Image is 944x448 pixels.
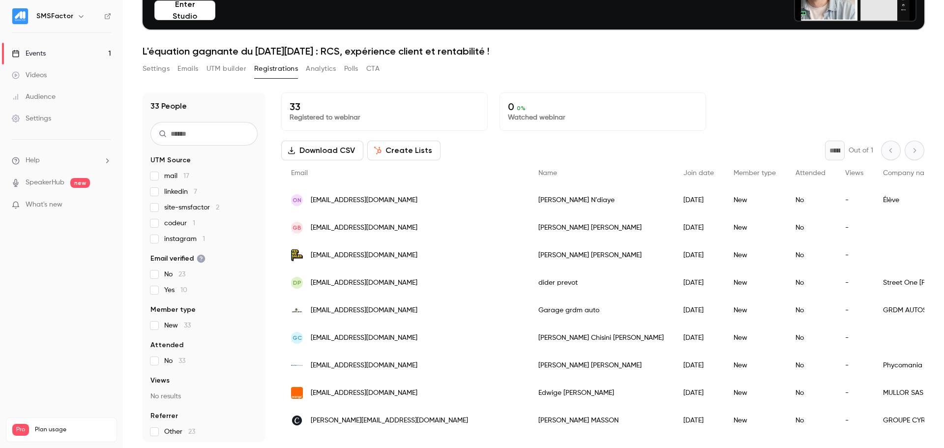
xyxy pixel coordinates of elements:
[150,411,178,421] span: Referrer
[835,379,873,407] div: -
[150,155,258,437] section: facet-groups
[281,141,363,160] button: Download CSV
[293,278,301,287] span: dp
[835,297,873,324] div: -
[164,234,205,244] span: instagram
[508,101,698,113] p: 0
[529,186,674,214] div: [PERSON_NAME] N’diaye
[254,61,298,77] button: Registrations
[12,70,47,80] div: Videos
[291,415,303,426] img: cyrnea.com
[538,170,557,177] span: Name
[150,100,187,112] h1: 33 People
[150,376,170,386] span: Views
[786,186,835,214] div: No
[178,358,185,364] span: 33
[674,379,724,407] div: [DATE]
[529,352,674,379] div: [PERSON_NAME] [PERSON_NAME]
[164,321,191,330] span: New
[12,155,111,166] li: help-dropdown-opener
[835,352,873,379] div: -
[164,427,195,437] span: Other
[164,187,197,197] span: linkedin
[529,407,674,434] div: [PERSON_NAME] MASSON
[206,61,246,77] button: UTM builder
[291,304,303,316] img: grdmauto.fr
[724,269,786,297] div: New
[12,49,46,59] div: Events
[674,407,724,434] div: [DATE]
[164,218,195,228] span: codeur
[143,61,170,77] button: Settings
[150,305,196,315] span: Member type
[835,324,873,352] div: -
[290,113,479,122] p: Registered to webinar
[786,352,835,379] div: No
[517,105,526,112] span: 0 %
[293,333,302,342] span: GC
[734,170,776,177] span: Member type
[724,352,786,379] div: New
[311,278,417,288] span: [EMAIL_ADDRESS][DOMAIN_NAME]
[180,287,187,294] span: 10
[674,241,724,269] div: [DATE]
[178,271,185,278] span: 23
[12,424,29,436] span: Pro
[529,269,674,297] div: dider prevot
[291,365,303,366] img: phycomania.com
[290,101,479,113] p: 33
[796,170,826,177] span: Attended
[883,170,934,177] span: Company name
[150,155,191,165] span: UTM Source
[164,171,189,181] span: mail
[184,322,191,329] span: 33
[835,269,873,297] div: -
[311,250,417,261] span: [EMAIL_ADDRESS][DOMAIN_NAME]
[164,269,185,279] span: No
[188,428,195,435] span: 23
[724,241,786,269] div: New
[786,324,835,352] div: No
[143,45,924,57] h1: L'équation gagnante du [DATE][DATE] : RCS, expérience client et rentabilité !
[154,0,215,20] button: Enter Studio
[183,173,189,179] span: 17
[835,407,873,434] div: -
[193,220,195,227] span: 1
[36,11,73,21] h6: SMSFactor
[311,305,417,316] span: [EMAIL_ADDRESS][DOMAIN_NAME]
[164,356,185,366] span: No
[311,333,417,343] span: [EMAIL_ADDRESS][DOMAIN_NAME]
[26,155,40,166] span: Help
[291,170,308,177] span: Email
[26,200,62,210] span: What's new
[150,340,183,350] span: Attended
[724,297,786,324] div: New
[724,407,786,434] div: New
[216,204,219,211] span: 2
[12,92,56,102] div: Audience
[835,214,873,241] div: -
[344,61,358,77] button: Polls
[150,254,206,264] span: Email verified
[367,141,441,160] button: Create Lists
[311,195,417,206] span: [EMAIL_ADDRESS][DOMAIN_NAME]
[529,324,674,352] div: [PERSON_NAME] Chisini [PERSON_NAME]
[786,241,835,269] div: No
[674,352,724,379] div: [DATE]
[674,269,724,297] div: [DATE]
[674,214,724,241] div: [DATE]
[786,407,835,434] div: No
[306,61,336,77] button: Analytics
[291,249,303,261] img: yeswesales.com
[529,297,674,324] div: Garage grdm auto
[311,416,468,426] span: [PERSON_NAME][EMAIL_ADDRESS][DOMAIN_NAME]
[293,223,301,232] span: GB
[12,114,51,123] div: Settings
[311,223,417,233] span: [EMAIL_ADDRESS][DOMAIN_NAME]
[99,201,111,209] iframe: Noticeable Trigger
[674,297,724,324] div: [DATE]
[12,8,28,24] img: SMSFactor
[724,214,786,241] div: New
[26,178,64,188] a: SpeakerHub
[203,236,205,242] span: 1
